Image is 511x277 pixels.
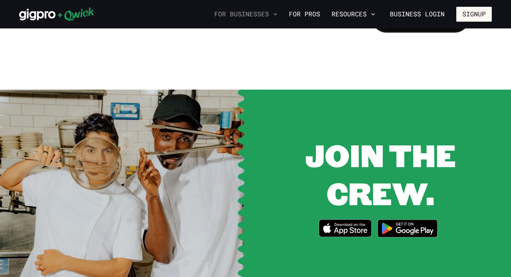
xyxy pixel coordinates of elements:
button: For Businesses [211,8,280,20]
button: Signup [456,7,492,22]
span: JOIN THE CREW. [305,134,456,214]
img: Get it on Google Play [373,215,442,242]
button: Resources [329,8,378,20]
a: Download on the App Store [319,219,372,239]
a: Business Login [384,7,451,22]
a: For Pros [286,8,323,20]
